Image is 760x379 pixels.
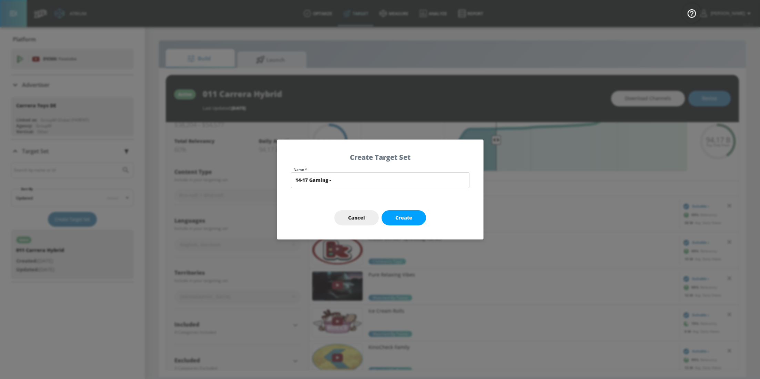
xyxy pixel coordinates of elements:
[291,154,469,161] h5: Create Target Set
[334,210,379,226] button: Cancel
[682,3,701,23] button: Open Resource Center
[395,214,412,222] span: Create
[348,214,365,222] span: Cancel
[294,168,469,171] label: Name *
[382,210,426,226] button: Create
